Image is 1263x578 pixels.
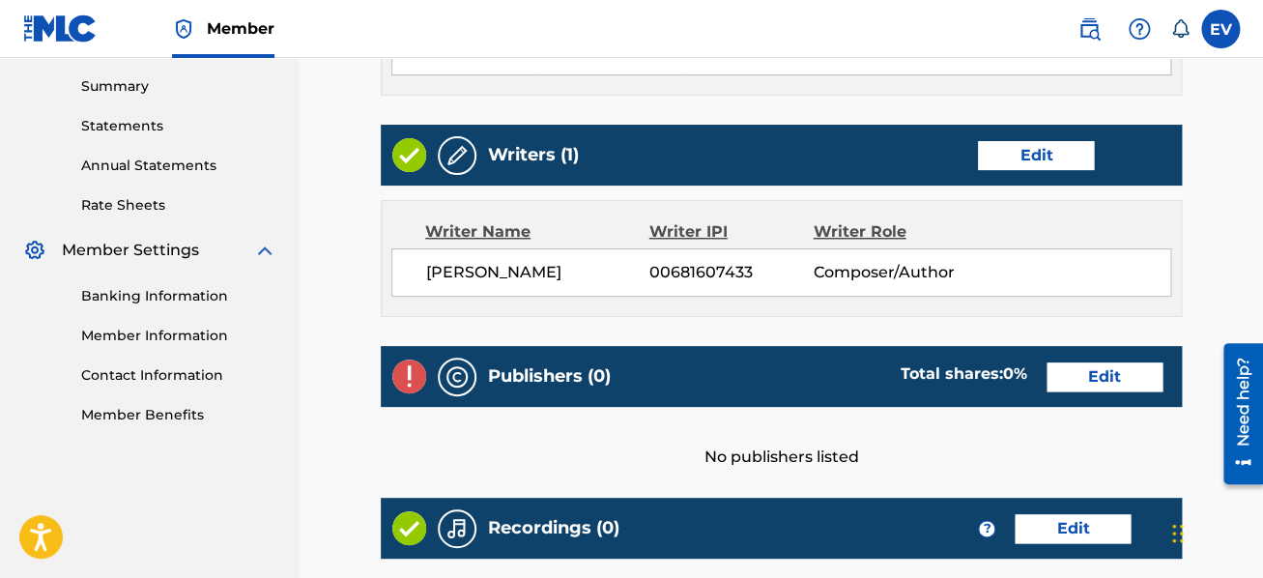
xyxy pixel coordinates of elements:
[978,141,1094,170] a: Edit
[445,365,469,389] img: Publishers
[81,76,276,97] a: Summary
[23,14,98,43] img: MLC Logo
[81,405,276,425] a: Member Benefits
[901,362,1027,386] div: Total shares:
[81,156,276,176] a: Annual Statements
[1003,364,1027,383] span: 0 %
[1166,485,1263,578] iframe: Chat Widget
[1209,334,1263,494] iframe: Resource Center
[649,220,814,244] div: Writer IPI
[488,365,611,388] h5: Publishers (0)
[1170,19,1190,39] div: Notifications
[1070,10,1108,48] a: Public Search
[445,517,469,540] img: Recordings
[392,511,426,545] img: Valid
[1172,505,1184,563] div: Drag
[426,261,649,284] span: [PERSON_NAME]
[81,195,276,216] a: Rate Sheets
[488,517,619,539] h5: Recordings (0)
[1077,17,1101,41] img: search
[81,326,276,346] a: Member Information
[62,239,199,262] span: Member Settings
[1047,362,1163,391] a: Edit
[381,407,1182,469] div: No publishers listed
[649,261,813,284] span: 00681607433
[1128,17,1151,41] img: help
[207,17,274,40] span: Member
[1201,10,1240,48] div: User Menu
[1120,10,1159,48] div: Help
[488,144,579,166] h5: Writers (1)
[392,138,426,172] img: Valid
[425,220,649,244] div: Writer Name
[253,239,276,262] img: expand
[1015,514,1131,543] a: Edit
[392,360,426,393] img: Invalid
[172,17,195,41] img: Top Rightsholder
[813,220,962,244] div: Writer Role
[81,365,276,386] a: Contact Information
[23,239,46,262] img: Member Settings
[81,286,276,306] a: Banking Information
[979,521,994,536] span: ?
[81,116,276,136] a: Statements
[445,144,469,167] img: Writers
[813,261,962,284] span: Composer/Author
